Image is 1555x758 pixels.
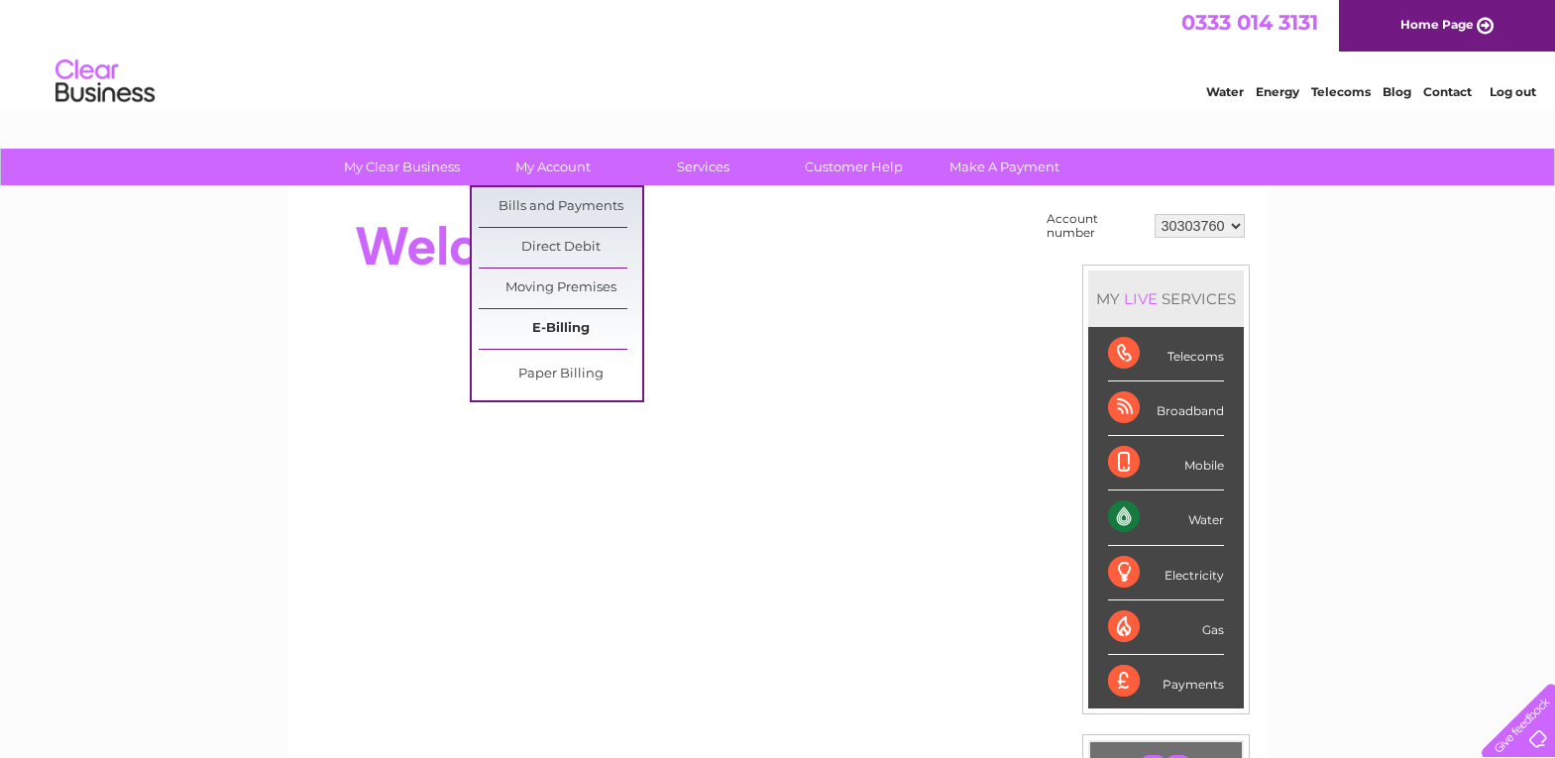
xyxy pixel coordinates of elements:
a: Services [621,149,785,185]
div: Electricity [1108,546,1224,600]
div: Water [1108,490,1224,545]
a: My Clear Business [320,149,484,185]
a: Direct Debit [479,228,642,268]
div: Mobile [1108,436,1224,490]
a: Contact [1423,84,1472,99]
div: Broadband [1108,381,1224,436]
a: Energy [1256,84,1299,99]
a: 0333 014 3131 [1181,10,1318,35]
a: Bills and Payments [479,187,642,227]
a: Blog [1383,84,1411,99]
a: Customer Help [772,149,936,185]
div: Gas [1108,600,1224,655]
a: Log out [1490,84,1536,99]
div: Clear Business is a trading name of Verastar Limited (registered in [GEOGRAPHIC_DATA] No. 3667643... [310,11,1247,96]
a: Moving Premises [479,269,642,308]
a: My Account [471,149,634,185]
a: Telecoms [1311,84,1371,99]
a: E-Billing [479,309,642,349]
div: LIVE [1120,289,1162,308]
img: logo.png [55,52,156,112]
a: Make A Payment [923,149,1086,185]
div: Telecoms [1108,327,1224,381]
div: Payments [1108,655,1224,708]
a: Water [1206,84,1244,99]
a: Paper Billing [479,355,642,394]
div: MY SERVICES [1088,271,1244,327]
td: Account number [1042,207,1150,245]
